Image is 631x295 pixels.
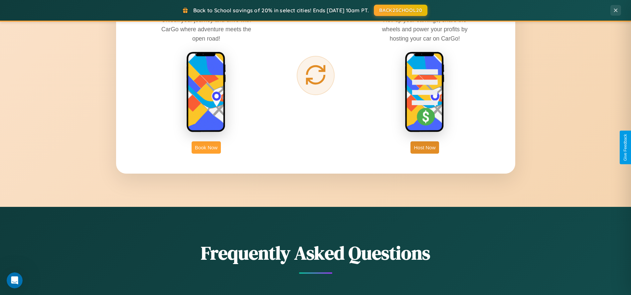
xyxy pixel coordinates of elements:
img: host phone [405,52,445,133]
iframe: Intercom live chat [7,272,23,288]
div: Give Feedback [623,134,628,161]
button: Book Now [192,141,221,154]
button: Host Now [410,141,439,154]
h2: Frequently Asked Questions [116,240,515,266]
img: rent phone [186,52,226,133]
span: Back to School savings of 20% in select cities! Ends [DATE] 10am PT. [193,7,369,14]
p: Unlock your journey and drive with CarGo where adventure meets the open road! [156,15,256,43]
button: BACK2SCHOOL20 [374,5,427,16]
p: Rev up your earnings, share the wheels and power your profits by hosting your car on CarGo! [375,15,475,43]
